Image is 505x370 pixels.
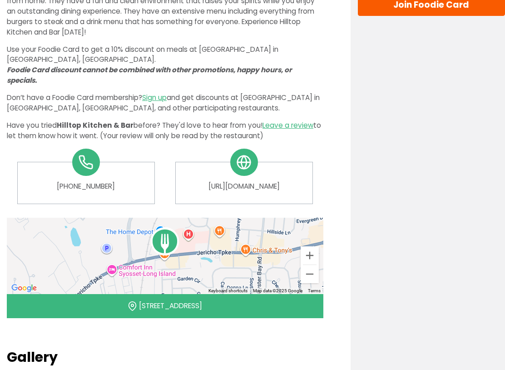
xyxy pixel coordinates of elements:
button: Keyboard shortcuts [208,288,248,294]
a: Leave a review [262,120,313,130]
i: Foodie Card discount cannot be combined with other promotions, happy hours, or specials. [7,65,292,85]
a: Terms [308,288,321,293]
a: [PHONE_NUMBER] [25,181,147,192]
a: [URL][DOMAIN_NAME] [183,181,305,192]
span: Hilltop Kitchen & Bar [57,120,134,130]
button: Zoom out [301,265,319,283]
span: Map data ©2025 Google [253,288,302,293]
img: Google [9,282,39,294]
p: Don’t have a Foodie Card membership? and get discounts at [GEOGRAPHIC_DATA] in [GEOGRAPHIC_DATA],... [7,93,323,114]
p: Have you tried before? They'd love to hear from you! to let them know how it went. (Your review w... [7,120,323,141]
p: Use your Foodie Card to get a 10% discount on meals at [GEOGRAPHIC_DATA] in [GEOGRAPHIC_DATA], [G... [7,45,323,86]
a: Open this area in Google Maps (opens a new window) [9,282,39,294]
h2: Gallery [7,349,323,365]
a: [STREET_ADDRESS] [139,301,202,310]
a: Sign up [142,93,167,102]
button: Zoom in [301,246,319,265]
